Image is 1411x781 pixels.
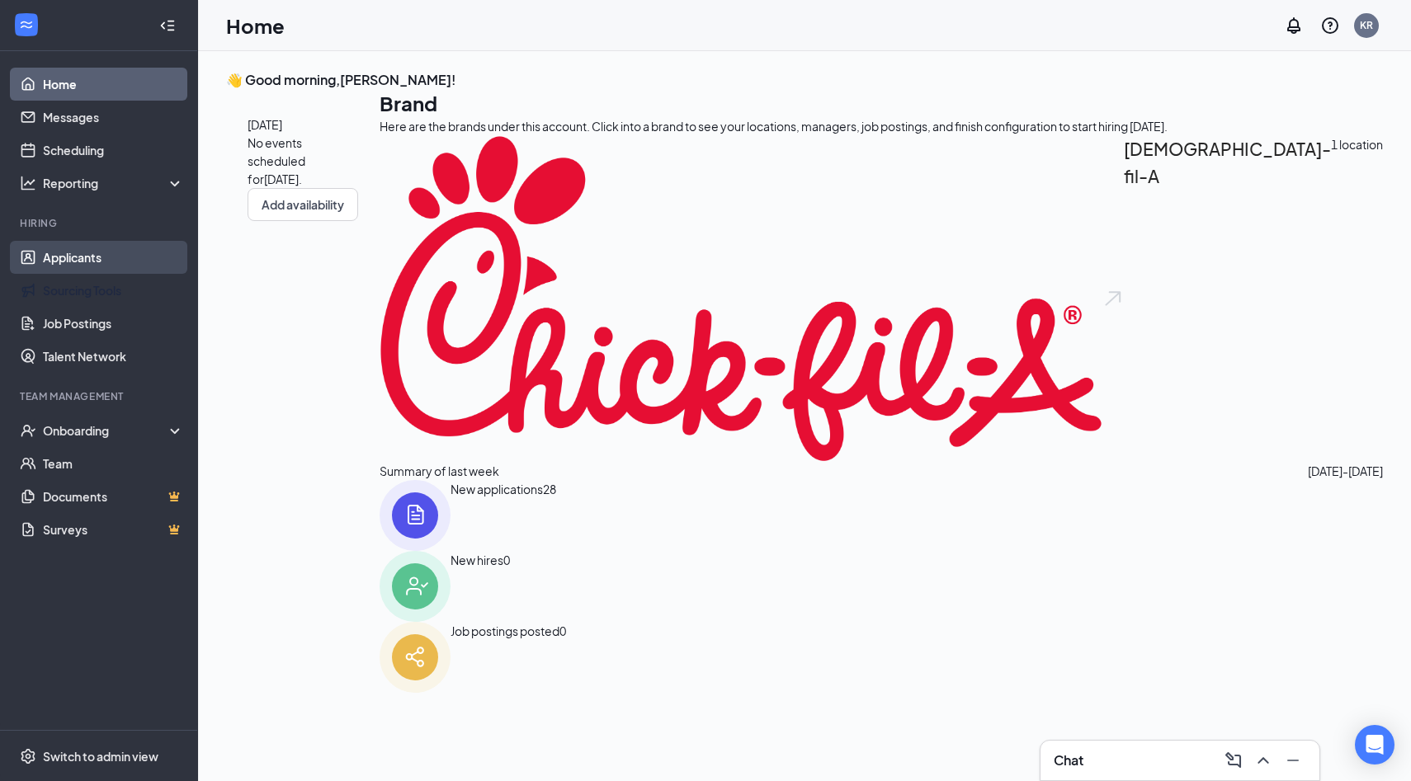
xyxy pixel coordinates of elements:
img: Chick-fil-A [380,135,1102,462]
svg: UserCheck [20,422,36,439]
a: DocumentsCrown [43,480,184,513]
span: 0 [559,622,566,693]
a: Messages [43,101,184,134]
svg: ChevronUp [1253,750,1273,770]
div: Job postings posted [451,622,559,693]
span: No events scheduled for [DATE] . [248,134,358,188]
img: open.6027fd2a22e1237b5b06.svg [1102,135,1124,462]
a: Talent Network [43,340,184,373]
button: ChevronUp [1250,747,1277,774]
a: Applicants [43,241,184,274]
div: KR [1360,18,1373,32]
h3: Chat [1054,751,1083,769]
h1: Home [226,12,285,40]
svg: Analysis [20,175,36,191]
h1: Brand [380,89,1383,117]
div: Switch to admin view [43,748,158,765]
div: Open Intercom Messenger [1355,725,1394,765]
button: Add availability [248,188,358,221]
div: Here are the brands under this account. Click into a brand to see your locations, managers, job p... [380,117,1383,135]
h3: 👋 Good morning, [PERSON_NAME] ! [226,71,1383,89]
img: icon [380,480,451,551]
svg: Settings [20,748,36,765]
div: New applications [451,480,543,551]
span: 0 [503,551,510,622]
a: Team [43,447,184,480]
span: [DATE] [248,115,358,134]
h2: [DEMOGRAPHIC_DATA]-fil-A [1124,135,1331,462]
a: Sourcing Tools [43,274,184,307]
svg: Notifications [1284,16,1304,35]
button: ComposeMessage [1220,747,1247,774]
span: 28 [543,480,556,551]
svg: Collapse [159,17,176,34]
svg: ComposeMessage [1224,750,1243,770]
div: Team Management [20,389,181,403]
a: Job Postings [43,307,184,340]
div: Hiring [20,216,181,230]
div: Onboarding [43,422,170,439]
span: 1 location [1331,135,1383,462]
div: Reporting [43,175,185,191]
span: Summary of last week [380,462,499,480]
svg: Minimize [1283,750,1303,770]
svg: WorkstreamLogo [18,16,35,33]
img: icon [380,622,451,693]
a: SurveysCrown [43,513,184,546]
a: Scheduling [43,134,184,167]
div: New hires [451,551,503,622]
span: [DATE] - [DATE] [1308,462,1383,480]
a: Home [43,68,184,101]
img: icon [380,551,451,622]
button: Minimize [1280,747,1306,774]
svg: QuestionInfo [1320,16,1340,35]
